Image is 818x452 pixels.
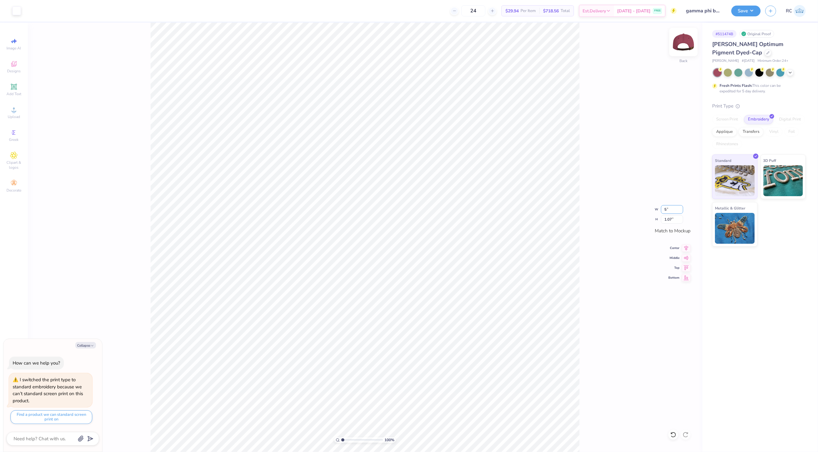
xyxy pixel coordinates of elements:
span: 100 % [384,437,394,443]
a: RC [786,5,806,17]
span: Top [668,266,679,270]
img: Metallic & Glitter [715,213,755,244]
span: [PERSON_NAME] Optimum Pigment Dyed-Cap [712,40,783,56]
div: I switched the print type to standard embroidery because we can’t standard screen print on this p... [13,377,83,404]
span: Clipart & logos [3,160,25,170]
button: Find a product we can standard screen print on [10,410,92,424]
span: 3D Puff [763,157,776,164]
span: Add Text [6,91,21,96]
span: $29.94 [505,8,519,14]
div: How can we help you? [13,360,60,366]
div: # 511474B [712,30,737,38]
div: Embroidery [744,115,773,124]
span: $718.56 [543,8,559,14]
span: Image AI [7,46,21,51]
span: RC [786,7,792,15]
span: # [DATE] [742,58,754,64]
span: Standard [715,157,731,164]
img: Rio Cabojoc [794,5,806,17]
div: Vinyl [765,127,783,137]
span: [DATE] - [DATE] [617,8,650,14]
span: FREE [654,9,661,13]
input: – – [461,5,485,16]
span: Decorate [6,188,21,193]
div: Foil [784,127,799,137]
div: Screen Print [712,115,742,124]
span: Middle [668,256,679,260]
span: Bottom [668,276,679,280]
div: Rhinestones [712,140,742,149]
span: Metallic & Glitter [715,205,745,211]
button: Save [731,6,761,16]
span: Est. Delivery [583,8,606,14]
span: Minimum Order: 24 + [758,58,788,64]
img: Back [671,30,696,54]
span: Greek [9,137,19,142]
img: 3D Puff [763,165,803,196]
button: Collapse [75,342,96,349]
span: Center [668,246,679,250]
strong: Fresh Prints Flash: [720,83,752,88]
input: Untitled Design [681,5,727,17]
div: Original Proof [740,30,774,38]
div: This color can be expedited for 5 day delivery. [720,83,795,94]
span: Total [561,8,570,14]
div: Transfers [739,127,763,137]
span: [PERSON_NAME] [712,58,739,64]
img: Standard [715,165,755,196]
span: Per Item [521,8,536,14]
div: Print Type [712,103,806,110]
span: Designs [7,69,21,74]
div: Digital Print [775,115,805,124]
div: Applique [712,127,737,137]
div: Back [679,58,687,64]
span: Upload [8,114,20,119]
